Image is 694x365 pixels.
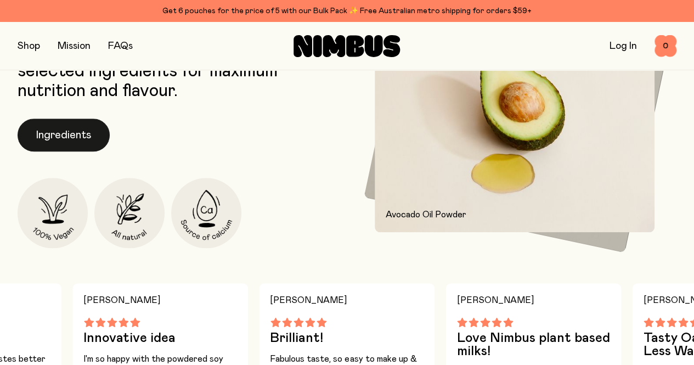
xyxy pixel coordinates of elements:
a: Log In [610,41,637,51]
h4: [PERSON_NAME] [83,292,237,308]
img: Avocado and avocado oil [375,22,655,232]
h3: Love Nimbus plant based milks! [456,332,610,358]
button: Ingredients [18,119,110,151]
a: Mission [58,41,91,51]
h4: [PERSON_NAME] [270,292,424,308]
h3: Brilliant! [270,332,424,345]
button: 0 [654,35,676,57]
h3: Innovative idea [83,332,237,345]
div: Get 6 pouches for the price of 5 with our Bulk Pack ✨ Free Australian metro shipping for orders $59+ [18,4,676,18]
h4: [PERSON_NAME] [456,292,610,308]
p: Avocado Oil Powder [386,208,644,221]
a: FAQs [108,41,133,51]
